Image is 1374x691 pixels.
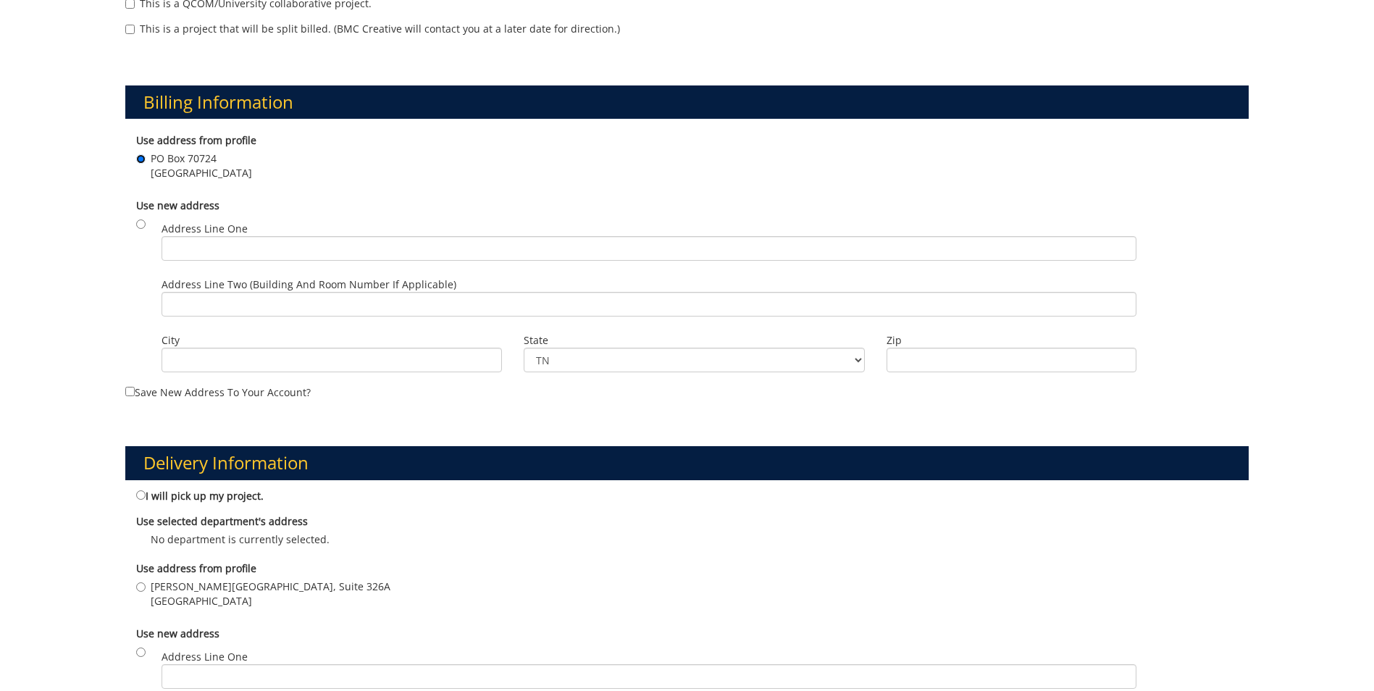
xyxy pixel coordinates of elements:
[136,487,264,503] label: I will pick up my project.
[151,151,252,166] span: PO Box 70724
[162,348,502,372] input: City
[136,154,146,164] input: PO Box 70724 [GEOGRAPHIC_DATA]
[136,561,256,575] b: Use address from profile
[125,25,135,34] input: This is a project that will be split billed. (BMC Creative will contact you at a later date for d...
[125,22,620,36] label: This is a project that will be split billed. (BMC Creative will contact you at a later date for d...
[151,594,390,608] span: [GEOGRAPHIC_DATA]
[136,532,1238,547] p: No department is currently selected.
[125,85,1249,119] h3: Billing Information
[136,490,146,500] input: I will pick up my project.
[162,277,1136,317] label: Address Line Two (Building and Room Number if applicable)
[136,133,256,147] b: Use address from profile
[887,348,1136,372] input: Zip
[162,333,502,348] label: City
[125,446,1249,479] h3: Delivery Information
[162,664,1136,689] input: Address Line One
[887,333,1136,348] label: Zip
[151,166,252,180] span: [GEOGRAPHIC_DATA]
[136,514,308,528] b: Use selected department's address
[162,292,1136,317] input: Address Line Two (Building and Room Number if applicable)
[162,650,1136,689] label: Address Line One
[136,627,219,640] b: Use new address
[524,333,864,348] label: State
[125,387,135,396] input: Save new address to your account?
[162,222,1136,261] label: Address Line One
[136,582,146,592] input: [PERSON_NAME][GEOGRAPHIC_DATA], Suite 326A [GEOGRAPHIC_DATA]
[136,198,219,212] b: Use new address
[151,579,390,594] span: [PERSON_NAME][GEOGRAPHIC_DATA], Suite 326A
[162,236,1136,261] input: Address Line One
